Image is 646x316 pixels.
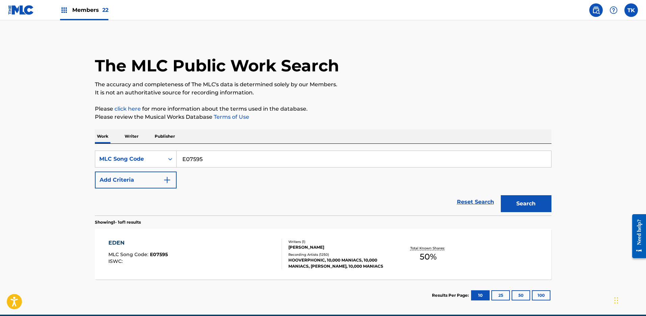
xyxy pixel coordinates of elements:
[532,290,550,300] button: 100
[60,6,68,14] img: Top Rightsholders
[95,172,177,188] button: Add Criteria
[95,151,551,216] form: Search Form
[471,290,490,300] button: 10
[114,106,141,112] a: click here
[108,258,124,264] span: ISWC :
[454,195,497,209] a: Reset Search
[612,284,646,316] iframe: Chat Widget
[432,292,470,298] p: Results Per Page:
[212,114,249,120] a: Terms of Use
[108,251,150,257] span: MLC Song Code :
[95,55,339,76] h1: The MLC Public Work Search
[95,113,551,121] p: Please review the Musical Works Database
[95,89,551,97] p: It is not an authoritative source for recording information.
[288,252,390,257] div: Recording Artists ( 1250 )
[99,155,160,163] div: MLC Song Code
[288,257,390,269] div: HOOVERPHONIC, 10,000 MANIACS, 10,000 MANIACS, [PERSON_NAME], 10,000 MANIACS
[95,105,551,113] p: Please for more information about the terms used in the database.
[491,290,510,300] button: 25
[123,129,140,143] p: Writer
[163,176,171,184] img: 9d2ae6d4665cec9f34b9.svg
[95,129,110,143] p: Work
[150,251,168,257] span: E07595
[102,7,108,13] span: 22
[95,219,141,225] p: Showing 1 - 1 of 1 results
[288,239,390,244] div: Writers ( 1 )
[627,209,646,264] iframe: Resource Center
[95,229,551,279] a: EDENMLC Song Code:E07595ISWC:Writers (1)[PERSON_NAME]Recording Artists (1250)HOOVERPHONIC, 10,000...
[501,195,551,212] button: Search
[153,129,177,143] p: Publisher
[420,251,437,263] span: 50 %
[610,6,618,14] img: help
[108,239,168,247] div: EDEN
[288,244,390,250] div: [PERSON_NAME]
[614,290,618,311] div: Drag
[592,6,600,14] img: search
[410,246,446,251] p: Total Known Shares:
[624,3,638,17] div: User Menu
[607,3,620,17] div: Help
[72,6,108,14] span: Members
[512,290,530,300] button: 50
[589,3,603,17] a: Public Search
[95,81,551,89] p: The accuracy and completeness of The MLC's data is determined solely by our Members.
[8,5,34,15] img: MLC Logo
